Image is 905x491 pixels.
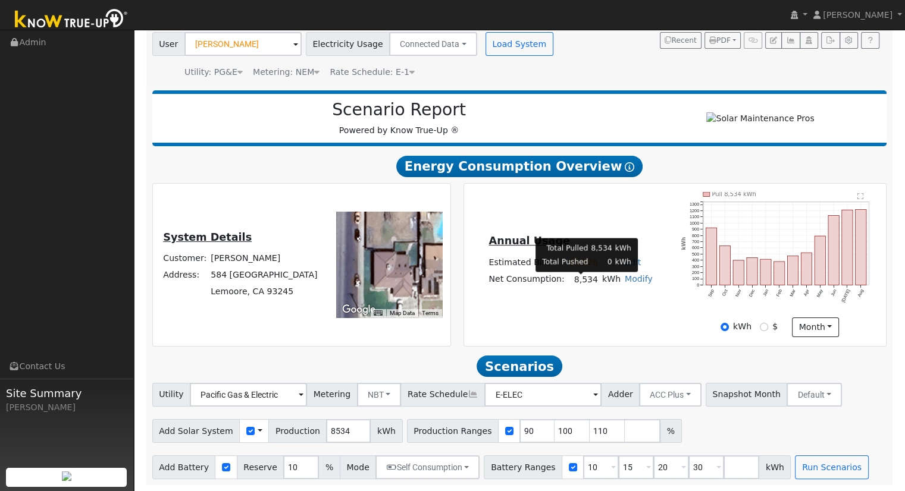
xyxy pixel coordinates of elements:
[815,236,825,285] rect: onclick=""
[800,32,818,49] button: Login As
[759,455,791,479] span: kWh
[184,66,243,78] div: Utility: PG&E
[787,383,842,407] button: Default
[795,455,868,479] button: Run Scenarios
[486,32,553,56] button: Load System
[721,323,729,331] input: kWh
[712,191,756,197] text: Pull 8,534 kWh
[733,320,751,333] label: kWh
[841,288,851,303] text: [DATE]
[209,284,320,300] td: Lemoore, CA 93245
[339,302,378,317] a: Open this area in Google Maps (opens a new window)
[840,32,858,49] button: Settings
[541,256,588,268] td: Total Pushed
[829,288,837,297] text: Jun
[803,288,810,297] text: Apr
[600,271,622,288] td: kWh
[209,250,320,267] td: [PERSON_NAME]
[484,455,562,479] span: Battery Ranges
[375,455,480,479] button: Self Consumption
[625,274,653,284] a: Modify
[660,419,681,443] span: %
[692,239,699,244] text: 700
[268,419,327,443] span: Production
[164,100,634,120] h2: Scenario Report
[762,288,769,297] text: Jan
[856,209,866,285] rect: onclick=""
[681,237,687,250] text: kWh
[615,256,632,268] td: kWh
[625,162,634,172] i: Show Help
[161,250,209,267] td: Customer:
[792,317,839,338] button: month
[318,455,340,479] span: %
[396,156,643,177] span: Energy Consumption Overview
[789,288,797,298] text: Mar
[487,254,566,271] td: Estimated Bill:
[6,385,127,401] span: Site Summary
[306,32,390,56] span: Electricity Usage
[748,288,756,298] text: Dec
[330,67,415,77] span: Alias: HE1
[306,383,358,407] span: Metering
[692,257,699,263] text: 400
[190,383,307,407] input: Select a Utility
[389,32,477,56] button: Connected Data
[692,276,699,281] text: 100
[760,323,768,331] input: $
[690,208,699,213] text: 1200
[692,264,699,269] text: 300
[692,226,699,232] text: 900
[690,214,699,219] text: 1100
[601,383,640,407] span: Adder
[390,309,415,317] button: Map Data
[747,257,757,285] rect: onclick=""
[706,112,814,125] img: Solar Maintenance Pros
[706,383,788,407] span: Snapshot Month
[477,355,562,377] span: Scenarios
[774,262,785,285] rect: onclick=""
[861,32,879,49] a: Help Link
[704,32,741,49] button: PDF
[709,36,731,45] span: PDF
[639,383,702,407] button: ACC Plus
[422,310,439,316] a: Terms (opens in new tab)
[788,256,798,285] rect: onclick=""
[566,271,600,288] td: 8,534
[488,235,569,247] u: Annual Usage
[237,455,284,479] span: Reserve
[733,260,744,285] rect: onclick=""
[590,242,612,254] td: 8,534
[184,32,302,56] input: Select a User
[692,232,699,238] text: 800
[692,251,699,257] text: 500
[615,242,632,254] td: kWh
[370,419,402,443] span: kWh
[407,419,499,443] span: Production Ranges
[158,100,640,137] div: Powered by Know True-Up ®
[857,193,864,200] text: 
[692,245,699,250] text: 600
[821,32,840,49] button: Export Interval Data
[690,202,699,207] text: 1300
[487,271,566,288] td: Net Consumption:
[9,7,134,33] img: Know True-Up
[152,455,216,479] span: Add Battery
[400,383,485,407] span: Rate Schedule
[697,282,699,288] text: 0
[690,221,699,226] text: 1000
[541,242,588,254] td: Total Pulled
[706,228,716,285] rect: onclick=""
[816,288,824,298] text: May
[719,245,730,285] rect: onclick=""
[339,302,378,317] img: Google
[62,471,71,481] img: retrieve
[801,253,812,285] rect: onclick=""
[823,10,893,20] span: [PERSON_NAME]
[253,66,320,78] div: Metering: NEM
[660,32,702,49] button: Recent
[765,32,782,49] button: Edit User
[775,288,783,297] text: Feb
[590,256,612,268] td: 0
[163,231,252,243] u: System Details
